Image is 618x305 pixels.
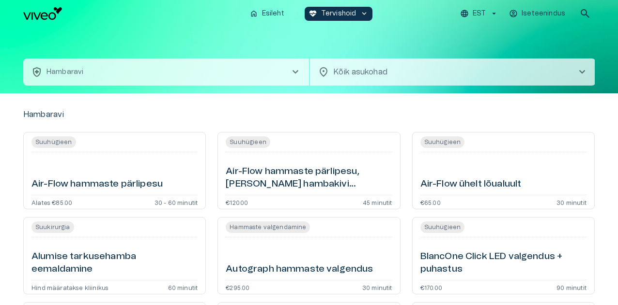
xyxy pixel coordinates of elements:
p: €120.00 [226,199,248,205]
span: Suuhügieen [31,138,76,146]
p: Kõik asukohad [333,66,561,78]
span: Suuhügieen [420,138,465,146]
a: Open service booking details [217,132,400,209]
p: €170.00 [420,284,442,290]
span: chevron_right [576,66,588,78]
button: health_and_safetyHambaravichevron_right [23,58,309,86]
span: keyboard_arrow_down [360,9,369,18]
p: €295.00 [226,284,249,290]
p: Alates €85.00 [31,199,72,205]
span: health_and_safety [31,66,43,78]
button: open search modal [575,4,595,23]
h6: Air-Flow hammaste pärlipesu [31,178,163,191]
a: Navigate to homepage [23,7,242,20]
p: €65.00 [420,199,441,205]
p: Hind määratakse kliinikus [31,284,108,290]
p: 60 minutit [168,284,198,290]
h6: Air-Flow hammaste pärlipesu, [PERSON_NAME] hambakivi eemaldamiseta [226,165,392,191]
p: Hambaravi [46,67,83,77]
p: EST [473,9,486,19]
p: 30 minutit [362,284,392,290]
a: Open service booking details [23,132,206,209]
span: Suuhügieen [420,223,465,232]
button: EST [459,7,500,21]
h6: BlancOne Click LED valgendus + puhastus [420,250,587,276]
p: Tervishoid [321,9,356,19]
a: Open service booking details [412,217,595,294]
span: ecg_heart [309,9,317,18]
button: homeEsileht [246,7,289,21]
span: chevron_right [290,66,301,78]
img: Viveo logo [23,7,62,20]
p: Esileht [262,9,284,19]
span: search [579,8,591,19]
button: ecg_heartTervishoidkeyboard_arrow_down [305,7,373,21]
h6: Air-Flow ühelt lõualuult [420,178,522,191]
span: Hammaste valgendamine [226,223,310,232]
button: Iseteenindus [508,7,568,21]
span: Suuhügieen [226,138,270,146]
p: 45 minutit [363,199,392,205]
a: Open service booking details [412,132,595,209]
span: location_on [318,66,329,78]
p: 30 - 60 minutit [154,199,198,205]
span: home [249,9,258,18]
p: 90 minutit [556,284,587,290]
p: Hambaravi [23,109,64,120]
a: Open service booking details [217,217,400,294]
p: Iseteenindus [522,9,565,19]
p: 30 minutit [556,199,587,205]
h6: Autograph hammaste valgendus [226,263,373,276]
h6: Alumise tarkusehamba eemaldamine [31,250,198,276]
span: Suukirurgia [31,223,74,232]
a: Open service booking details [23,217,206,294]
